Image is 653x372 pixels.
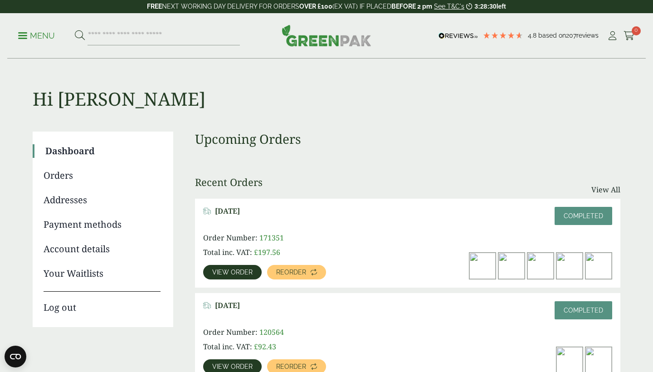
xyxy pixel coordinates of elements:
span: Reorder [276,269,306,275]
a: Dashboard [45,144,161,158]
p: Menu [18,30,55,41]
i: My Account [607,31,618,40]
h1: Hi [PERSON_NAME] [33,59,620,110]
h3: Recent Orders [195,176,263,188]
button: Open CMP widget [5,346,26,367]
h3: Upcoming Orders [195,132,620,147]
a: View All [591,184,620,195]
a: View order [203,265,262,279]
strong: FREE [147,3,162,10]
span: Completed [564,307,603,314]
a: See T&C's [434,3,464,10]
strong: OVER £100 [299,3,332,10]
span: Order Number: [203,233,258,243]
span: 4.8 [528,32,538,39]
a: Log out [44,291,161,314]
span: View order [212,363,253,370]
a: 0 [624,29,635,43]
span: Total inc. VAT: [203,247,252,257]
img: 7501_lid_1-300x198.jpg [556,253,583,279]
bdi: 92.43 [254,342,276,352]
span: £ [254,342,258,352]
span: £ [254,247,258,257]
span: Based on [538,32,566,39]
span: 3:28:30 [474,3,496,10]
img: GreenPak Supplies [282,24,371,46]
img: dsc_6880a_1_3-300x200.jpg [498,253,525,279]
div: 4.79 Stars [482,31,523,39]
span: Total inc. VAT: [203,342,252,352]
span: 0 [632,26,641,35]
strong: BEFORE 2 pm [391,3,432,10]
a: Menu [18,30,55,39]
a: Orders [44,169,161,182]
span: View order [212,269,253,275]
a: Account details [44,242,161,256]
a: Your Waitlists [44,267,161,280]
span: 120564 [259,327,284,337]
span: reviews [576,32,599,39]
a: Reorder [267,265,326,279]
span: [DATE] [215,207,240,215]
span: left [497,3,506,10]
img: Kraft-Bowl-500ml-with-Nachos-300x200.jpg [527,253,554,279]
span: 207 [566,32,576,39]
span: 171351 [259,233,284,243]
img: dsc_6879a_1-300x200.jpg [469,253,496,279]
bdi: 197.56 [254,247,280,257]
span: [DATE] [215,301,240,310]
span: Reorder [276,363,306,370]
a: Payment methods [44,218,161,231]
a: Addresses [44,193,161,207]
span: Order Number: [203,327,258,337]
span: Completed [564,212,603,220]
i: Cart [624,31,635,40]
img: REVIEWS.io [439,33,478,39]
img: 4024RC-40cm-4-Fold-2-ply-Unbleached-Pack-300x300.jpg [585,253,612,279]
